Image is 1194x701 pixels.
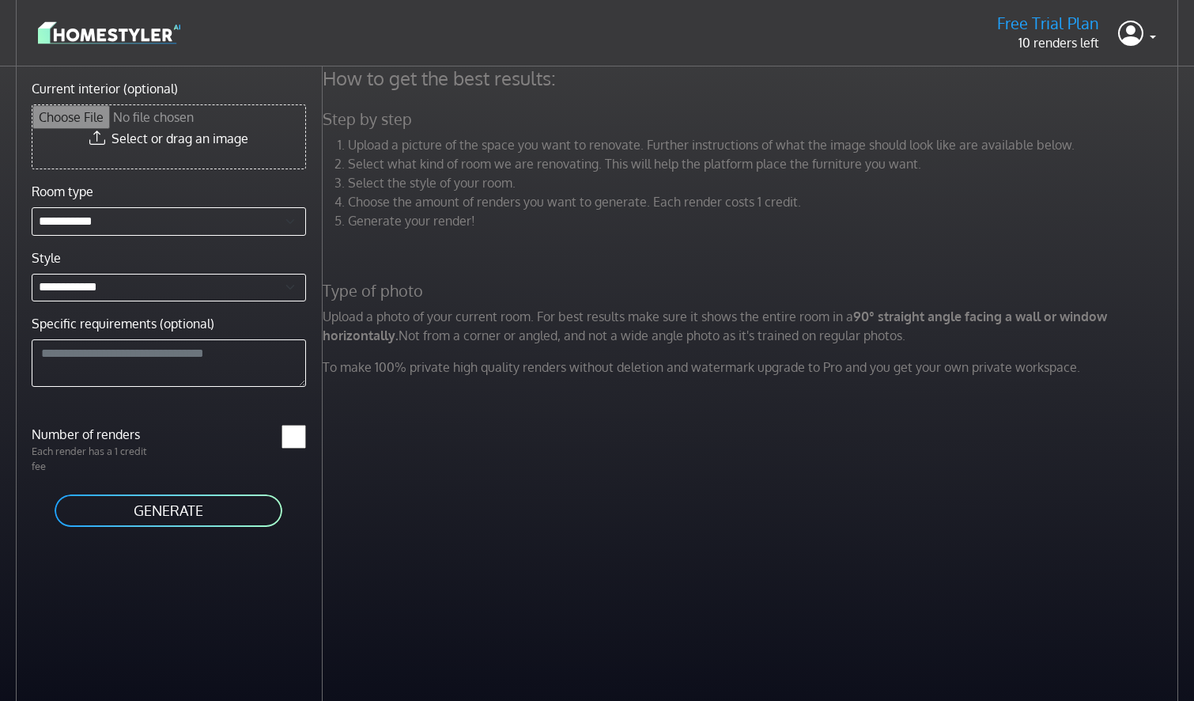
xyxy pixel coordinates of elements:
label: Number of renders [22,425,168,444]
h5: Step by step [313,109,1192,129]
label: Specific requirements (optional) [32,314,214,333]
h4: How to get the best results: [313,66,1192,90]
p: 10 renders left [997,33,1099,52]
h5: Free Trial Plan [997,13,1099,33]
li: Generate your render! [348,211,1182,230]
img: logo-3de290ba35641baa71223ecac5eacb59cb85b4c7fdf211dc9aaecaaee71ea2f8.svg [38,19,180,47]
label: Style [32,248,61,267]
label: Current interior (optional) [32,79,178,98]
p: To make 100% private high quality renders without deletion and watermark upgrade to Pro and you g... [313,358,1192,377]
p: Each render has a 1 credit fee [22,444,168,474]
p: Upload a photo of your current room. For best results make sure it shows the entire room in a Not... [313,307,1192,345]
li: Select what kind of room we are renovating. This will help the platform place the furniture you w... [348,154,1182,173]
button: GENERATE [53,493,284,529]
strong: 90° straight angle facing a wall or window horizontally. [323,309,1107,343]
li: Choose the amount of renders you want to generate. Each render costs 1 credit. [348,192,1182,211]
li: Select the style of your room. [348,173,1182,192]
label: Room type [32,182,93,201]
h5: Type of photo [313,281,1192,301]
li: Upload a picture of the space you want to renovate. Further instructions of what the image should... [348,135,1182,154]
